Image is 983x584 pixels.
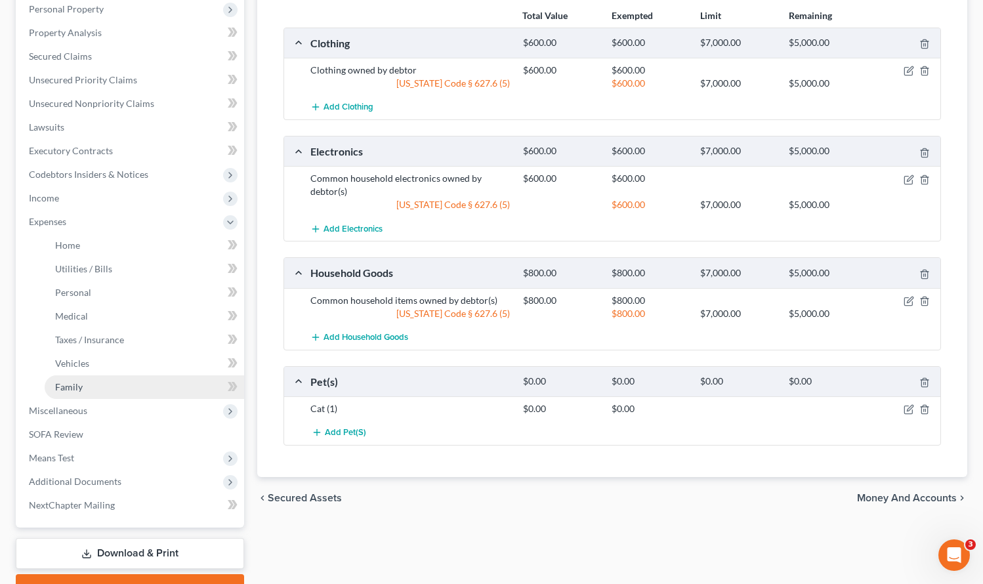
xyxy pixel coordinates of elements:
[324,332,408,343] span: Add Household Goods
[55,334,124,345] span: Taxes / Insurance
[18,21,244,45] a: Property Analysis
[29,169,148,180] span: Codebtors Insiders & Notices
[612,10,653,21] strong: Exempted
[18,68,244,92] a: Unsecured Priority Claims
[18,92,244,115] a: Unsecured Nonpriority Claims
[782,267,871,280] div: $5,000.00
[29,216,66,227] span: Expenses
[694,375,782,388] div: $0.00
[605,64,694,77] div: $600.00
[782,37,871,49] div: $5,000.00
[957,493,967,503] i: chevron_right
[55,310,88,322] span: Medical
[605,145,694,157] div: $600.00
[516,172,605,185] div: $600.00
[29,98,154,109] span: Unsecured Nonpriority Claims
[605,375,694,388] div: $0.00
[605,77,694,90] div: $600.00
[304,375,516,388] div: Pet(s)
[310,421,368,445] button: Add Pet(s)
[29,476,121,487] span: Additional Documents
[782,77,871,90] div: $5,000.00
[55,263,112,274] span: Utilities / Bills
[257,493,268,503] i: chevron_left
[694,37,782,49] div: $7,000.00
[782,375,871,388] div: $0.00
[29,499,115,511] span: NextChapter Mailing
[304,294,516,307] div: Common household items owned by debtor(s)
[516,267,605,280] div: $800.00
[45,304,244,328] a: Medical
[29,452,74,463] span: Means Test
[304,307,516,320] div: [US_STATE] Code § 627.6 (5)
[516,402,605,415] div: $0.00
[304,36,516,50] div: Clothing
[310,325,408,350] button: Add Household Goods
[857,493,957,503] span: Money and Accounts
[516,145,605,157] div: $600.00
[782,307,871,320] div: $5,000.00
[45,234,244,257] a: Home
[700,10,721,21] strong: Limit
[304,198,516,211] div: [US_STATE] Code § 627.6 (5)
[605,198,694,211] div: $600.00
[45,352,244,375] a: Vehicles
[29,145,113,156] span: Executory Contracts
[694,77,782,90] div: $7,000.00
[304,266,516,280] div: Household Goods
[29,428,83,440] span: SOFA Review
[324,102,373,113] span: Add Clothing
[324,224,383,234] span: Add Electronics
[45,257,244,281] a: Utilities / Bills
[605,37,694,49] div: $600.00
[304,172,516,198] div: Common household electronics owned by debtor(s)
[310,217,383,241] button: Add Electronics
[45,328,244,352] a: Taxes / Insurance
[29,3,104,14] span: Personal Property
[55,240,80,251] span: Home
[18,423,244,446] a: SOFA Review
[29,27,102,38] span: Property Analysis
[55,381,83,392] span: Family
[605,267,694,280] div: $800.00
[965,539,976,550] span: 3
[516,37,605,49] div: $600.00
[694,145,782,157] div: $7,000.00
[55,358,89,369] span: Vehicles
[516,294,605,307] div: $800.00
[55,287,91,298] span: Personal
[304,402,516,415] div: Cat (1)
[18,139,244,163] a: Executory Contracts
[45,281,244,304] a: Personal
[18,45,244,68] a: Secured Claims
[938,539,970,571] iframe: Intercom live chat
[29,121,64,133] span: Lawsuits
[304,144,516,158] div: Electronics
[257,493,342,503] button: chevron_left Secured Assets
[310,95,373,119] button: Add Clothing
[522,10,568,21] strong: Total Value
[782,198,871,211] div: $5,000.00
[18,493,244,517] a: NextChapter Mailing
[29,192,59,203] span: Income
[18,115,244,139] a: Lawsuits
[304,64,516,77] div: Clothing owned by debtor
[694,198,782,211] div: $7,000.00
[29,51,92,62] span: Secured Claims
[605,307,694,320] div: $800.00
[29,74,137,85] span: Unsecured Priority Claims
[857,493,967,503] button: Money and Accounts chevron_right
[789,10,832,21] strong: Remaining
[516,64,605,77] div: $600.00
[29,405,87,416] span: Miscellaneous
[268,493,342,503] span: Secured Assets
[516,375,605,388] div: $0.00
[45,375,244,399] a: Family
[694,307,782,320] div: $7,000.00
[694,267,782,280] div: $7,000.00
[325,428,366,438] span: Add Pet(s)
[605,172,694,185] div: $600.00
[605,402,694,415] div: $0.00
[605,294,694,307] div: $800.00
[16,538,244,569] a: Download & Print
